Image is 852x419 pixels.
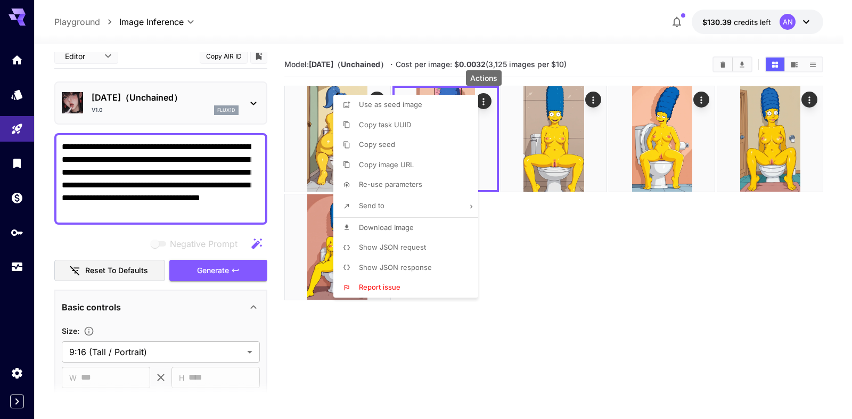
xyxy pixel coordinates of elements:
[359,201,384,210] span: Send to
[359,120,411,129] span: Copy task UUID
[359,283,400,291] span: Report issue
[359,160,414,169] span: Copy image URL
[359,180,422,188] span: Re-use parameters
[359,140,395,149] span: Copy seed
[359,100,422,109] span: Use as seed image
[359,243,426,251] span: Show JSON request
[466,70,502,86] div: Actions
[359,263,432,272] span: Show JSON response
[359,223,414,232] span: Download Image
